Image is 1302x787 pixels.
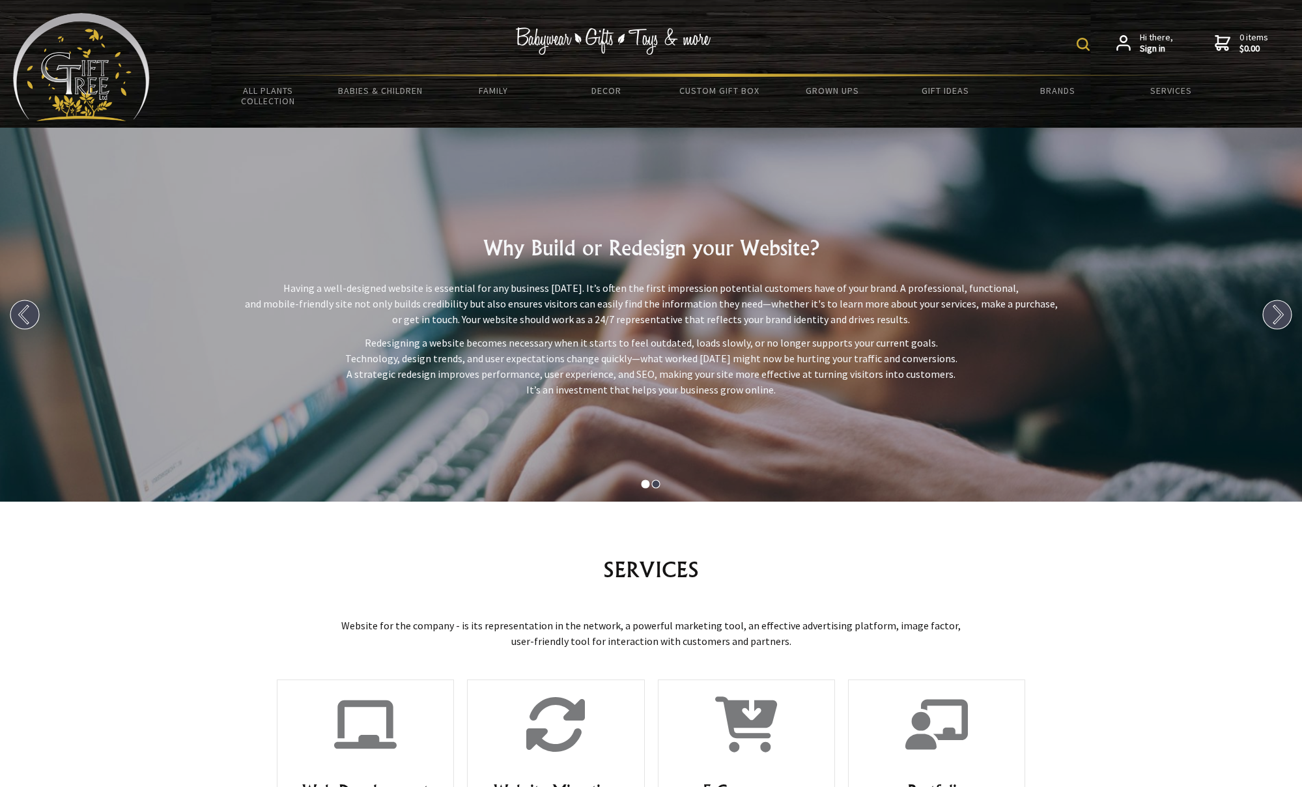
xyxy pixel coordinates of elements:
[13,13,150,121] img: Babyware - Gifts - Toys and more...
[1140,32,1173,55] span: Hi there,
[776,77,888,104] a: Grown Ups
[550,77,662,104] a: Decor
[516,27,711,55] img: Babywear - Gifts - Toys & more
[888,77,1001,104] a: Gift Ideas
[437,77,550,104] a: Family
[1116,32,1173,55] a: Hi there,Sign in
[10,335,1292,397] p: Redesigning a website becomes necessary when it starts to feel outdated, loads slowly, or no long...
[1239,43,1268,55] strong: $0.00
[324,77,437,104] a: Babies & Children
[1002,77,1114,104] a: Brands
[212,77,324,115] a: All Plants Collection
[1077,38,1090,51] img: product search
[1114,77,1227,104] a: Services
[10,232,1292,263] h2: Why Build or Redesign your Website?
[266,602,1037,665] p: Website for the company - is its representation in the network, a powerful marketing tool, an eff...
[1239,31,1268,55] span: 0 items
[10,280,1292,327] p: Having a well-designed website is essential for any business [DATE]. It’s often the first impress...
[1215,32,1268,55] a: 0 items$0.00
[663,77,776,104] a: Custom Gift Box
[266,554,1037,585] h2: SERVICES
[1140,43,1173,55] strong: Sign in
